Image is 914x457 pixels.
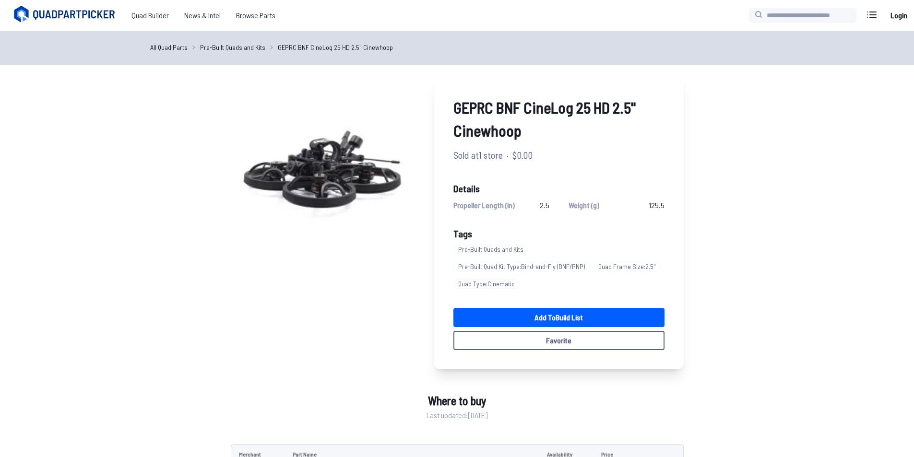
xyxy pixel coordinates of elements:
[231,77,415,261] img: image
[453,148,503,162] span: Sold at 1 store
[200,42,265,52] a: Pre-Built Quads and Kits
[453,331,665,350] button: Favorite
[453,96,665,142] span: GEPRC BNF CineLog 25 HD 2.5" Cinewhoop
[594,258,665,275] a: Quad Frame Size:2.5"
[428,392,486,410] span: Where to buy
[507,148,509,162] span: ·
[569,199,599,211] span: Weight (g)
[453,308,665,327] a: Add toBuild List
[453,279,520,289] span: Quad Type : Cinematic
[887,6,910,25] a: Login
[453,275,523,293] a: Quad Type:Cinematic
[453,228,472,239] span: Tags
[228,6,283,25] a: Browse Parts
[427,410,487,421] span: Last updated: [DATE]
[278,42,393,52] a: GEPRC BNF CineLog 25 HD 2.5" Cinewhoop
[124,6,177,25] a: Quad Builder
[150,42,188,52] a: All Quad Parts
[453,199,515,211] span: Propeller Length (in)
[453,262,590,271] span: Pre-Built Quad Kit Type : Bind-and-Fly (BNF/PNP)
[453,258,594,275] a: Pre-Built Quad Kit Type:Bind-and-Fly (BNF/PNP)
[177,6,228,25] a: News & Intel
[453,245,528,254] span: Pre-Built Quads and Kits
[540,199,549,211] span: 2.5
[453,241,532,258] a: Pre-Built Quads and Kits
[594,262,661,271] span: Quad Frame Size : 2.5"
[453,181,665,196] span: Details
[512,148,533,162] span: $0.00
[649,199,665,211] span: 125.5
